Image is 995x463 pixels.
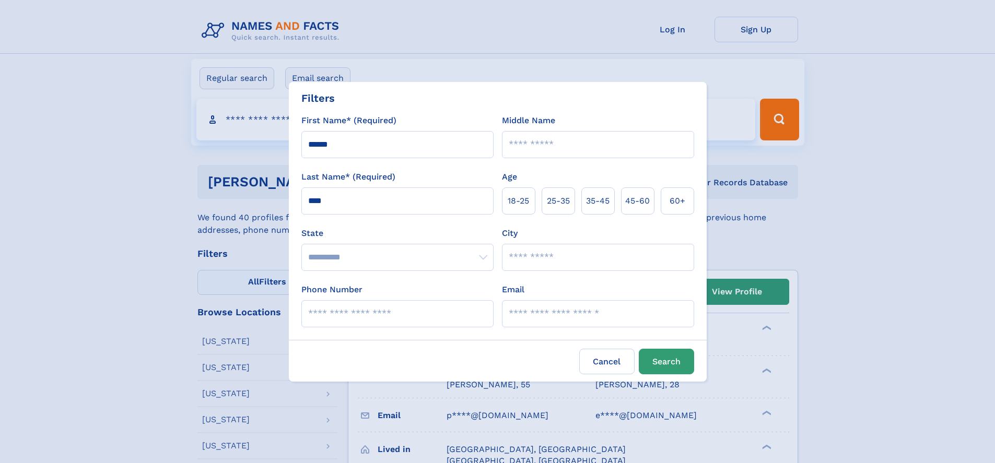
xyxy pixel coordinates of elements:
[301,283,362,296] label: Phone Number
[301,171,395,183] label: Last Name* (Required)
[639,349,694,374] button: Search
[502,114,555,127] label: Middle Name
[586,195,610,207] span: 35‑45
[301,227,494,240] label: State
[508,195,529,207] span: 18‑25
[301,114,396,127] label: First Name* (Required)
[625,195,650,207] span: 45‑60
[547,195,570,207] span: 25‑35
[502,283,524,296] label: Email
[502,171,517,183] label: Age
[301,90,335,106] div: Filters
[670,195,685,207] span: 60+
[502,227,518,240] label: City
[579,349,635,374] label: Cancel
